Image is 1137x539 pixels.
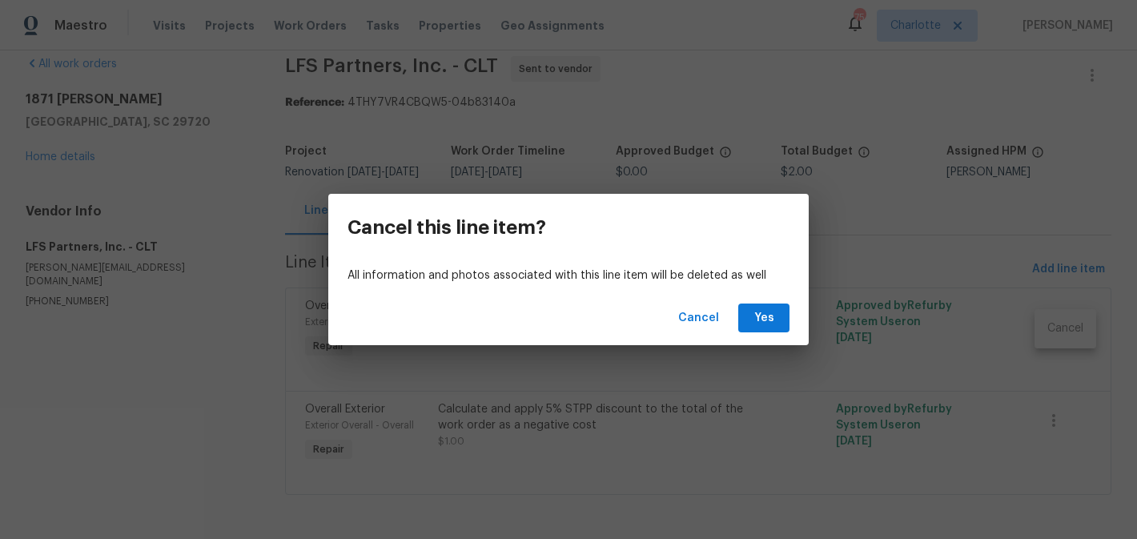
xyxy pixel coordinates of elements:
button: Yes [738,304,789,333]
h3: Cancel this line item? [348,216,546,239]
span: Yes [751,308,777,328]
p: All information and photos associated with this line item will be deleted as well [348,267,789,284]
button: Cancel [672,304,725,333]
span: Cancel [678,308,719,328]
